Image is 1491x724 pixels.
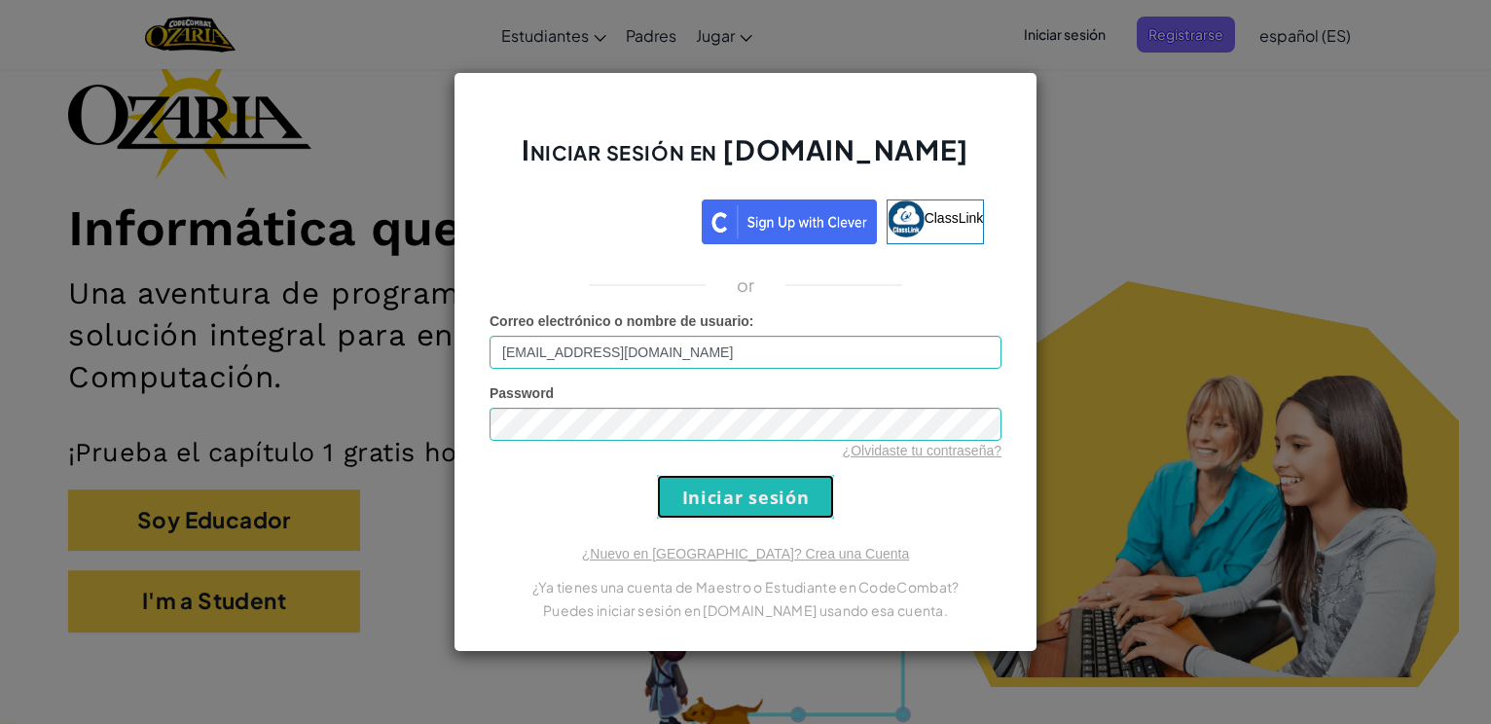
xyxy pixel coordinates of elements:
input: Iniciar sesión [657,475,834,519]
span: Password [490,385,554,401]
img: clever_sso_button@2x.png [702,199,877,244]
a: ¿Nuevo en [GEOGRAPHIC_DATA]? Crea una Cuenta [582,546,909,561]
p: Puedes iniciar sesión en [DOMAIN_NAME] usando esa cuenta. [490,598,1001,622]
img: classlink-logo-small.png [888,200,925,237]
a: ¿Olvidaste tu contraseña? [843,443,1001,458]
p: or [737,273,755,297]
iframe: Botón de Acceder con Google [497,198,702,240]
p: ¿Ya tienes una cuenta de Maestro o Estudiante en CodeCombat? [490,575,1001,598]
span: Correo electrónico o nombre de usuario [490,313,749,329]
iframe: Diálogo de Acceder con Google [1091,19,1472,283]
label: : [490,311,754,331]
h2: Iniciar sesión en [DOMAIN_NAME] [490,131,1001,188]
span: ClassLink [925,210,984,226]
